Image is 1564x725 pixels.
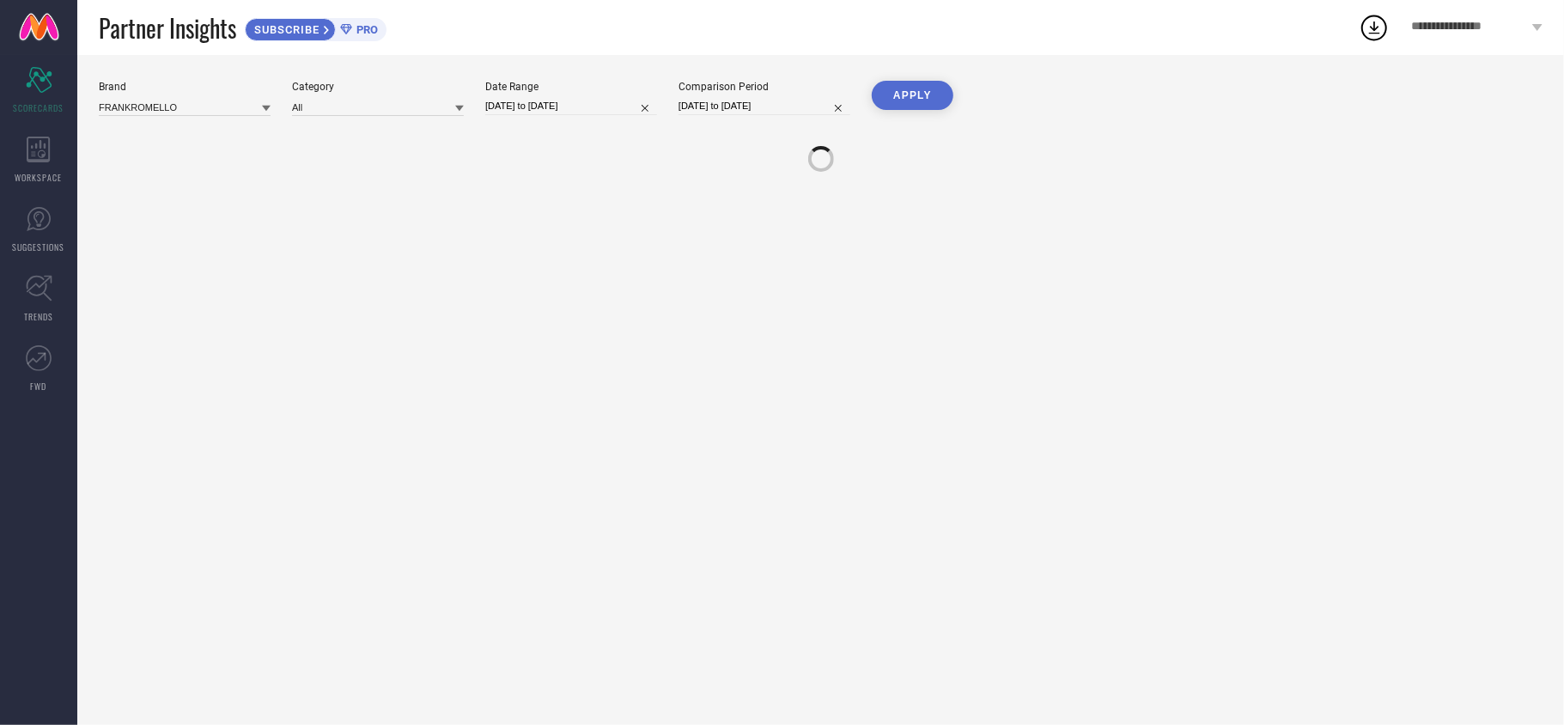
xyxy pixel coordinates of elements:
[99,81,271,93] div: Brand
[1359,12,1390,43] div: Open download list
[246,23,324,36] span: SUBSCRIBE
[31,380,47,393] span: FWD
[24,310,53,323] span: TRENDS
[679,97,850,115] input: Select comparison period
[14,101,64,114] span: SCORECARDS
[872,81,953,110] button: APPLY
[485,97,657,115] input: Select date range
[15,171,63,184] span: WORKSPACE
[99,10,236,46] span: Partner Insights
[679,81,850,93] div: Comparison Period
[245,14,386,41] a: SUBSCRIBEPRO
[292,81,464,93] div: Category
[352,23,378,36] span: PRO
[13,241,65,253] span: SUGGESTIONS
[485,81,657,93] div: Date Range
